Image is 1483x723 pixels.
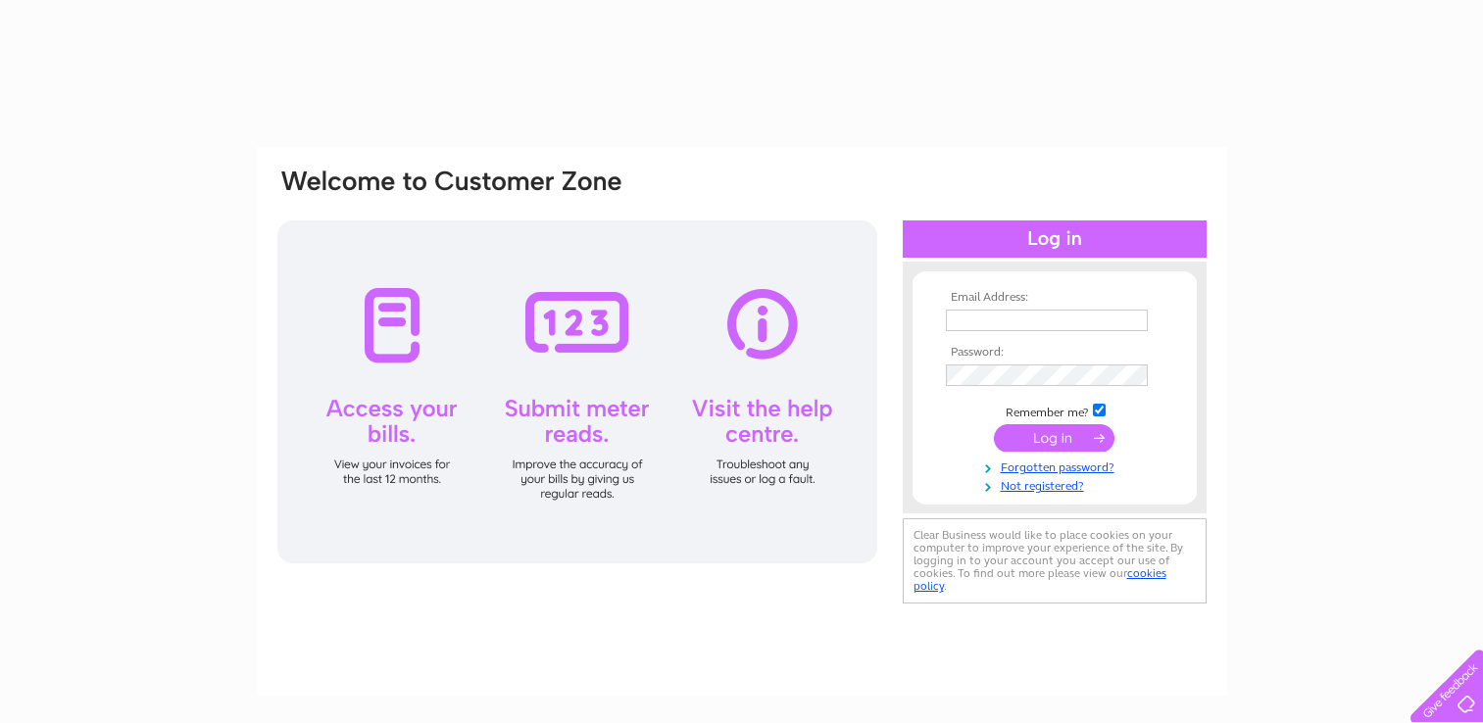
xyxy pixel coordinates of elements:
a: Forgotten password? [946,457,1168,475]
td: Remember me? [941,401,1168,420]
div: Clear Business would like to place cookies on your computer to improve your experience of the sit... [903,518,1207,603]
a: Not registered? [946,475,1168,494]
input: Submit [994,424,1114,452]
th: Password: [941,346,1168,360]
th: Email Address: [941,291,1168,305]
a: cookies policy [914,566,1166,593]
